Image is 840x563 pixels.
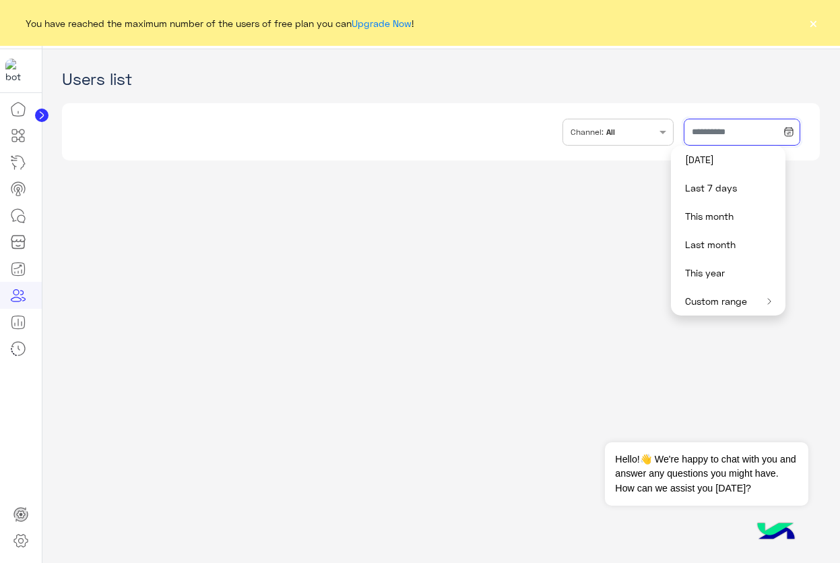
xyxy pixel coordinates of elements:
img: hulul-logo.png [752,509,800,556]
span: Channel: [571,126,604,138]
button: Last month [671,231,785,259]
button: [DATE] [671,146,785,174]
span: Hello!👋 We're happy to chat with you and answer any questions you might have. How can we assist y... [605,442,808,506]
button: Custom range [671,287,785,316]
button: × [806,16,820,30]
button: This year [671,259,785,287]
img: 1403182699927242 [5,59,30,83]
a: Upgrade Now [352,18,412,29]
button: This month [671,202,785,231]
img: open [767,298,771,305]
b: All [606,126,615,138]
span: You have reached the maximum number of the users of free plan you can ! [26,16,414,30]
button: Last 7 days [671,174,785,202]
span: Users list [62,69,132,88]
